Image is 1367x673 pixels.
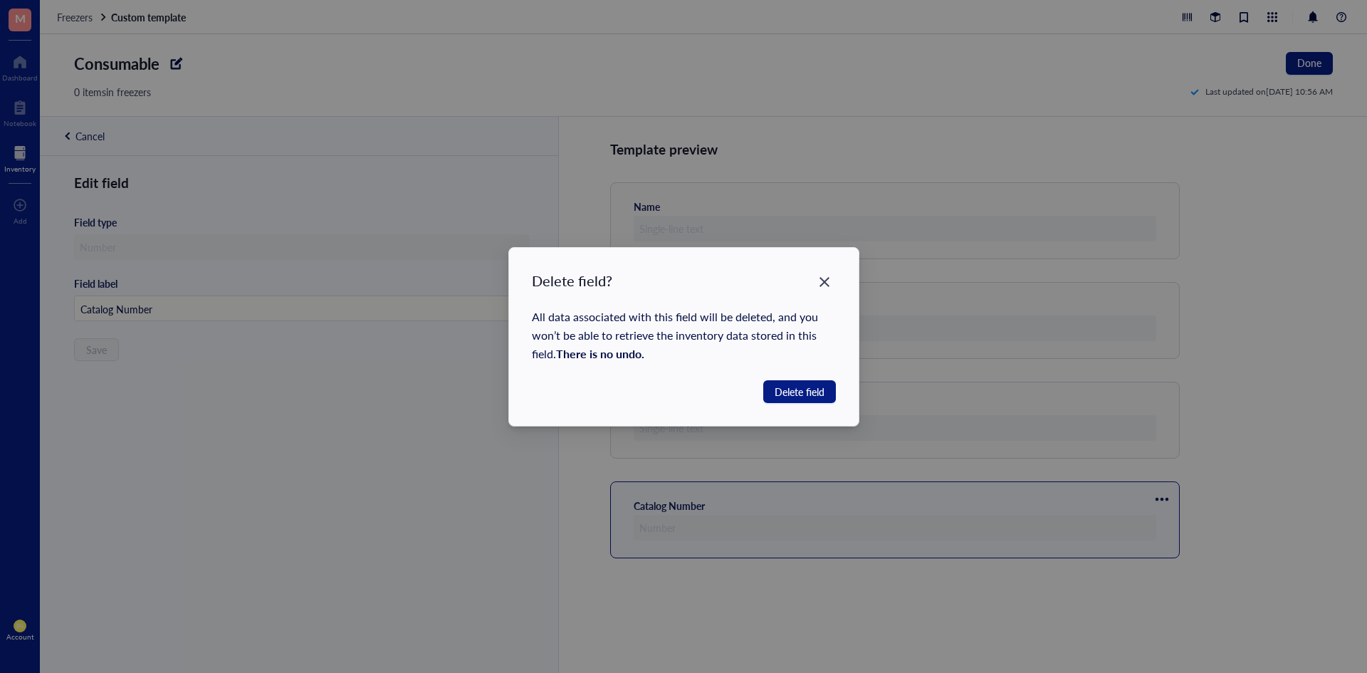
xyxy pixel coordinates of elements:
[532,308,836,363] div: All data associated with this field will be deleted, and you won’t be able to retrieve the invent...
[812,273,835,291] span: Close
[556,345,644,362] strong: There is no undo.
[763,380,835,403] button: Delete field
[812,271,835,293] button: Close
[532,271,836,291] div: Delete field?
[774,384,824,400] span: Delete field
